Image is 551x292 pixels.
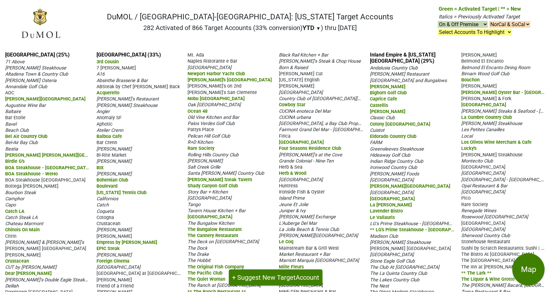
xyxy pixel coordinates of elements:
span: [PERSON_NAME] Steakhouse [370,240,431,245]
span: Friend of a Friend [97,283,134,289]
span: [PERSON_NAME] [GEOGRAPHIC_DATA] [5,246,86,251]
span: [PERSON_NAME] Foods [370,171,419,177]
span: Boulevard [97,183,117,189]
span: CUCINA enoteca Del Mar [279,109,331,114]
span: [GEOGRAPHIC_DATA], a Bay Club Property [279,120,366,126]
span: Le Vallauris [370,215,395,220]
span: Camphor [5,196,24,202]
span: Bar Etoile [5,115,26,120]
span: Black Rail Kitchen + Bar [279,52,328,58]
span: Andalusia Country Club [370,65,418,71]
span: Jeune Et Jolie [279,202,308,207]
span: Chinois On Main [5,227,40,233]
span: [PERSON_NAME] Steakhouse [461,152,523,158]
span: Bestia [5,146,18,152]
span: Birnam Wood Golf Club [461,71,509,77]
span: Old Vine Kitchen and Bar [188,115,239,120]
span: Finca [279,133,291,139]
span: Stonehouse Restaurant [461,239,510,245]
span: Indian Ridge Country Club [370,159,423,164]
span: La Jolla Beach & Tennis Club [279,227,339,232]
span: Green = Activated Target | ** = New [439,6,521,12]
span: The Ranch at [GEOGRAPHIC_DATA] [188,283,261,288]
span: [PERSON_NAME] [5,252,41,258]
span: [GEOGRAPHIC_DATA] [370,190,414,195]
span: Baltaire [5,109,21,114]
span: Four Seasons Residence Club [279,146,341,151]
span: Rare Society [461,202,488,207]
span: [GEOGRAPHIC_DATA] [188,195,231,201]
span: Anomaly SF [97,115,122,120]
span: La [PERSON_NAME] [370,202,412,208]
span: Italics = Previously Activated Target [439,14,520,20]
span: Greensleeves Steakhouse [370,146,424,152]
span: The Hobbit [188,258,210,263]
span: The Bistro At [GEOGRAPHIC_DATA] [461,252,534,257]
span: [PERSON_NAME]'s [GEOGRAPHIC_DATA] [188,77,272,83]
span: Bar Crenn [97,140,117,145]
span: Marriott Marquis [GEOGRAPHIC_DATA] [279,258,359,263]
span: [GEOGRAPHIC_DATA] [461,171,505,176]
span: ** LG's Prime Steakhouse - [GEOGRAPHIC_DATA] ** [370,226,479,233]
span: Bouchon [461,77,480,83]
a: [GEOGRAPHIC_DATA] (33%) [97,52,161,58]
span: Country Club of [GEOGRAPHIC_DATA][PERSON_NAME] [279,95,391,101]
span: Renegade Wines [461,208,496,214]
span: Pico [461,195,471,201]
span: [PERSON_NAME] [97,171,132,177]
span: Herb & Wood [279,171,306,176]
span: [PERSON_NAME] [97,227,132,233]
span: Cuistot [370,128,384,133]
span: [PERSON_NAME] [97,277,132,283]
span: Catch Steak LA [5,215,37,220]
span: Atelier Crenn [97,128,123,133]
span: Belmond El Encanto Dining Room [461,65,530,70]
span: [GEOGRAPHIC_DATA] [370,177,414,183]
span: ▼ [316,26,321,31]
span: Le Coq [279,239,293,245]
span: Account [296,274,319,281]
span: Colony [GEOGRAPHIC_DATA] [370,121,430,127]
span: [PERSON_NAME] Exchange [279,214,336,220]
span: [GEOGRAPHIC_DATA] [279,140,324,145]
span: The Cannery Restaurant [188,233,238,238]
span: BOA Steakhouse - [GEOGRAPHIC_DATA][PERSON_NAME] [5,164,126,171]
span: EPIC Steak [97,246,120,251]
span: The Dock [188,245,207,251]
span: Ironside Fish & Oyster [279,189,325,195]
span: [PERSON_NAME] [97,159,132,164]
span: Birdie G's [5,159,25,164]
span: Citrin [5,234,16,239]
span: Ocean 48 [188,109,208,114]
span: Fairmont Grand Del Mar - [GEOGRAPHIC_DATA] [279,126,377,132]
span: Sherwood Country Club [461,233,510,238]
span: [GEOGRAPHIC_DATA] [461,189,505,195]
span: Local [461,133,473,139]
span: Bohemian Club [97,177,128,183]
span: [PERSON_NAME] [97,234,132,239]
span: Chateau Marmont [5,221,43,226]
span: [PERSON_NAME] [461,83,497,89]
span: [PERSON_NAME] [370,109,405,114]
span: Belmond El Encanto [461,58,504,64]
button: + Suggest New TargetAccount [229,269,322,286]
span: Montecito Club [461,158,493,164]
span: CUT by [PERSON_NAME] [5,265,56,270]
span: [PERSON_NAME] & [PERSON_NAME]'s [5,240,84,245]
span: Les Petites Canailles [461,127,504,132]
span: Palos Verdes Golf Club [188,121,235,126]
span: [GEOGRAPHIC_DATA] [461,227,505,232]
span: Augustine Wine Bar [5,103,46,108]
span: BOA Steakhouse - WeHo [5,171,58,177]
span: Delilah [5,283,19,289]
span: [GEOGRAPHIC_DATA] and Bungalows [370,78,447,83]
span: Californios [97,196,118,202]
span: [PERSON_NAME]'s at the Cove [279,152,342,158]
span: Juniper & Ivy [279,208,306,214]
span: [PERSON_NAME] Steakhouse [461,121,522,126]
span: Rolling Hills Country Club [188,152,239,158]
span: [PERSON_NAME] Steakhouse [5,65,66,71]
span: Eldorado Country Club [370,134,416,139]
h1: DuMOL / [GEOGRAPHIC_DATA]-[GEOGRAPHIC_DATA]: [US_STATE] Target Accounts [107,12,393,22]
span: The Club At [GEOGRAPHIC_DATA] [370,265,439,270]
